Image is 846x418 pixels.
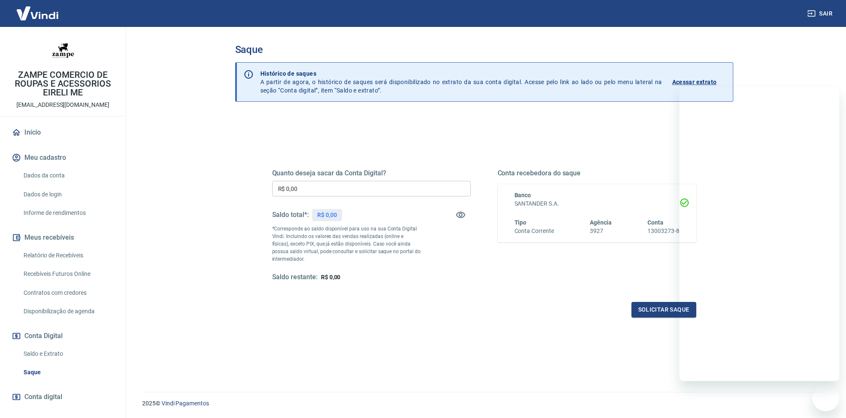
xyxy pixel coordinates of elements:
[672,78,717,86] p: Acessar extrato
[498,169,696,177] h5: Conta recebedora do saque
[260,69,662,95] p: A partir de agora, o histórico de saques será disponibilizado no extrato da sua conta digital. Ac...
[7,71,119,97] p: ZAMPE COMERCIO DE ROUPAS E ACESSORIOS EIRELI ME
[235,44,733,56] h3: Saque
[10,228,116,247] button: Meus recebíveis
[812,384,839,411] iframe: Button to launch messaging window, conversation in progress
[514,227,554,235] h6: Conta Corrente
[20,265,116,283] a: Recebíveis Futuros Online
[20,345,116,362] a: Saldo e Extrato
[590,227,612,235] h6: 3927
[672,69,726,95] a: Acessar extrato
[142,399,826,408] p: 2025 ©
[317,211,337,220] p: R$ 0,00
[272,169,471,177] h5: Quanto deseja sacar da Conta Digital?
[806,6,836,21] button: Sair
[514,192,531,198] span: Banco
[10,0,65,26] img: Vindi
[679,87,839,381] iframe: Messaging window
[321,274,341,280] span: R$ 0,00
[20,167,116,184] a: Dados da conta
[46,34,80,67] img: 3b0c0e42-90b3-4cb6-bbb3-253411aacb6a.jpeg
[647,219,663,226] span: Conta
[631,302,696,317] button: Solicitar saque
[162,400,209,407] a: Vindi Pagamentos
[260,69,662,78] p: Histórico de saques
[20,284,116,302] a: Contratos com credores
[647,227,679,235] h6: 13003273-8
[10,148,116,167] button: Meu cadastro
[514,199,679,208] h6: SANTANDER S.A.
[20,204,116,222] a: Informe de rendimentos
[10,123,116,142] a: Início
[10,327,116,345] button: Conta Digital
[24,391,62,403] span: Conta digital
[590,219,612,226] span: Agência
[272,273,318,282] h5: Saldo restante:
[20,247,116,264] a: Relatório de Recebíveis
[272,225,421,263] p: *Corresponde ao saldo disponível para uso na sua Conta Digital Vindi. Incluindo os valores das ve...
[10,388,116,406] a: Conta digital
[20,186,116,203] a: Dados de login
[16,101,109,109] p: [EMAIL_ADDRESS][DOMAIN_NAME]
[20,303,116,320] a: Disponibilização de agenda
[20,364,116,381] a: Saque
[272,211,309,219] h5: Saldo total*:
[514,219,527,226] span: Tipo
